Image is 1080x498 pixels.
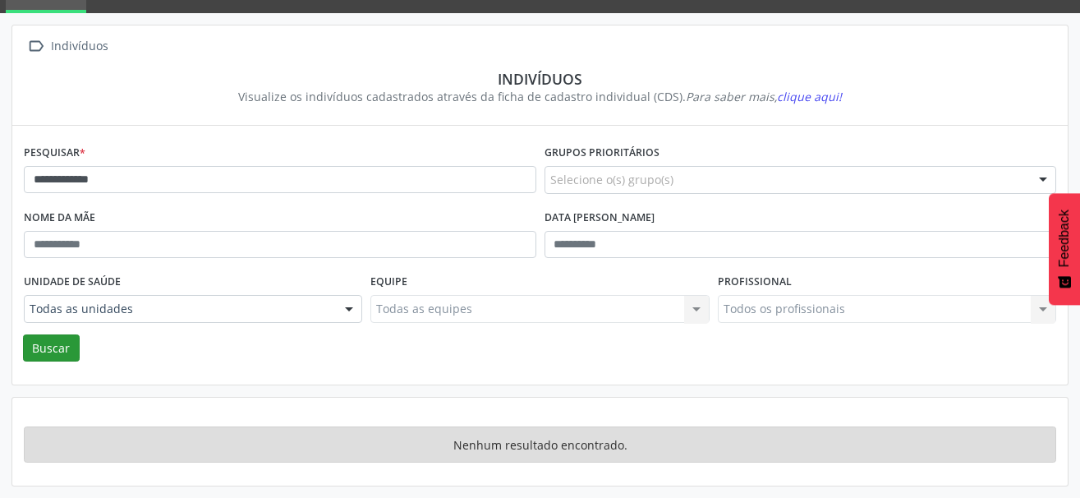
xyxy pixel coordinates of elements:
[545,205,655,231] label: Data [PERSON_NAME]
[24,205,95,231] label: Nome da mãe
[24,35,48,58] i: 
[35,88,1045,105] div: Visualize os indivíduos cadastrados através da ficha de cadastro individual (CDS).
[545,141,659,166] label: Grupos prioritários
[777,89,842,104] span: clique aqui!
[1057,210,1072,267] span: Feedback
[23,334,80,362] button: Buscar
[686,89,842,104] i: Para saber mais,
[35,70,1045,88] div: Indivíduos
[30,301,329,317] span: Todas as unidades
[370,270,407,295] label: Equipe
[718,270,792,295] label: Profissional
[1049,193,1080,305] button: Feedback - Mostrar pesquisa
[550,171,673,188] span: Selecione o(s) grupo(s)
[24,427,1056,463] div: Nenhum resultado encontrado.
[24,270,121,295] label: Unidade de saúde
[24,141,85,166] label: Pesquisar
[24,35,111,58] a:  Indivíduos
[48,35,111,58] div: Indivíduos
